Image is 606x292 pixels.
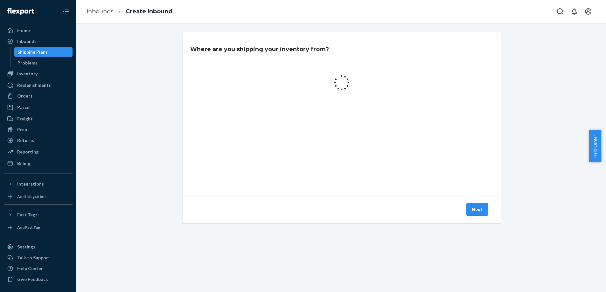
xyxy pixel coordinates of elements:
[17,126,27,133] div: Prep
[17,255,50,261] div: Talk to Support
[568,5,581,18] button: Open notifications
[4,69,73,79] a: Inventory
[4,179,73,189] button: Integrations
[4,222,73,233] a: Add Fast Tag
[17,116,33,122] div: Freight
[4,135,73,146] a: Returns
[17,160,30,166] div: Billing
[554,5,567,18] button: Open Search Box
[17,244,35,250] div: Settings
[4,242,73,252] a: Settings
[4,274,73,284] button: Give Feedback
[4,125,73,135] a: Prep
[17,71,38,77] div: Inventory
[87,8,114,15] a: Inbounds
[4,210,73,220] button: Fast Tags
[17,225,40,230] div: Add Fast Tag
[17,93,32,99] div: Orders
[126,8,172,15] a: Create Inbound
[4,102,73,112] a: Parcel
[190,45,329,53] h3: Where are you shipping your inventory from?
[17,181,44,187] div: Integrations
[17,38,37,44] div: Inbounds
[17,104,31,111] div: Parcel
[81,2,178,21] ol: breadcrumbs
[4,192,73,202] a: Add Integration
[17,265,43,272] div: Help Center
[466,203,488,216] button: Next
[589,130,601,162] button: Help Center
[17,60,38,66] div: Problems
[14,58,73,68] a: Problems
[4,253,73,263] button: Talk to Support
[7,8,34,15] img: Flexport logo
[17,212,38,218] div: Fast Tags
[17,27,30,34] div: Home
[17,149,38,155] div: Reporting
[4,91,73,101] a: Orders
[17,194,45,199] div: Add Integration
[4,263,73,274] a: Help Center
[582,5,595,18] button: Open account menu
[17,137,34,144] div: Returns
[4,80,73,90] a: Replenishments
[4,147,73,157] a: Reporting
[17,49,48,55] div: Shipping Plans
[14,47,73,57] a: Shipping Plans
[17,276,48,282] div: Give Feedback
[4,158,73,168] a: Billing
[4,25,73,36] a: Home
[4,114,73,124] a: Freight
[4,36,73,46] a: Inbounds
[17,82,51,88] div: Replenishments
[60,5,73,18] button: Close Navigation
